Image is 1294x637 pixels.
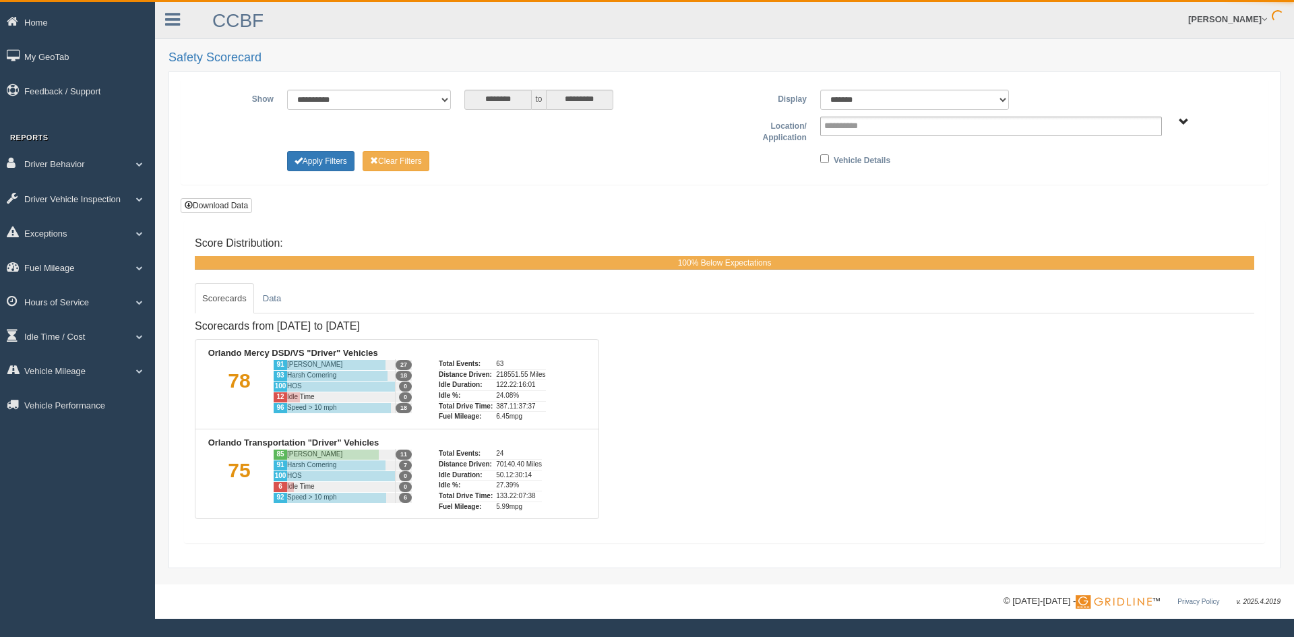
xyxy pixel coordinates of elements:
[399,392,412,402] span: 0
[195,283,254,314] a: Scorecards
[287,151,355,171] button: Change Filter Options
[399,482,412,492] span: 0
[496,449,542,459] div: 24
[168,51,1281,65] h2: Safety Scorecard
[532,90,545,110] span: to
[273,402,287,413] div: 96
[496,369,545,380] div: 218551.55 Miles
[439,459,493,470] div: Distance Driven:
[396,360,412,370] span: 27
[273,359,287,370] div: 91
[439,390,493,401] div: Idle %:
[496,359,545,369] div: 63
[273,471,287,481] div: 100
[255,283,288,314] a: Data
[273,460,287,471] div: 91
[195,320,599,332] h4: Scorecards from [DATE] to [DATE]
[1177,598,1219,605] a: Privacy Policy
[496,411,545,422] div: 6.45mpg
[396,403,412,413] span: 18
[399,471,412,481] span: 0
[399,460,412,471] span: 7
[1237,598,1281,605] span: v. 2025.4.2019
[496,390,545,401] div: 24.08%
[212,10,264,31] a: CCBF
[496,401,545,412] div: 387.11:37:37
[396,450,412,460] span: 11
[725,90,813,106] label: Display
[181,198,252,213] button: Download Data
[439,411,493,422] div: Fuel Mileage:
[439,491,493,502] div: Total Drive Time:
[1076,595,1152,609] img: Gridline
[439,359,493,369] div: Total Events:
[399,493,412,503] span: 6
[439,480,493,491] div: Idle %:
[273,481,287,492] div: 6
[439,502,493,512] div: Fuel Mileage:
[273,449,287,460] div: 85
[206,449,273,512] div: 75
[496,480,542,491] div: 27.39%
[363,151,429,171] button: Change Filter Options
[195,237,1254,249] h4: Score Distribution:
[273,492,287,503] div: 92
[439,401,493,412] div: Total Drive Time:
[206,359,273,422] div: 78
[273,370,287,381] div: 93
[1004,595,1281,609] div: © [DATE]-[DATE] - ™
[396,371,412,381] span: 18
[834,151,890,167] label: Vehicle Details
[496,459,542,470] div: 70140.40 Miles
[208,348,378,358] b: Orlando Mercy DSD/VS "Driver" Vehicles
[496,380,545,390] div: 122.22:16:01
[439,470,493,481] div: Idle Duration:
[496,502,542,512] div: 5.99mpg
[273,392,287,402] div: 12
[678,258,772,268] span: 100% Below Expectations
[208,437,379,448] b: Orlando Transportation "Driver" Vehicles
[191,90,280,106] label: Show
[439,369,493,380] div: Distance Driven:
[439,449,493,459] div: Total Events:
[439,380,493,390] div: Idle Duration:
[399,382,412,392] span: 0
[725,117,813,144] label: Location/ Application
[496,470,542,481] div: 50.12:30:14
[496,491,542,502] div: 133.22:07:38
[273,381,287,392] div: 100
